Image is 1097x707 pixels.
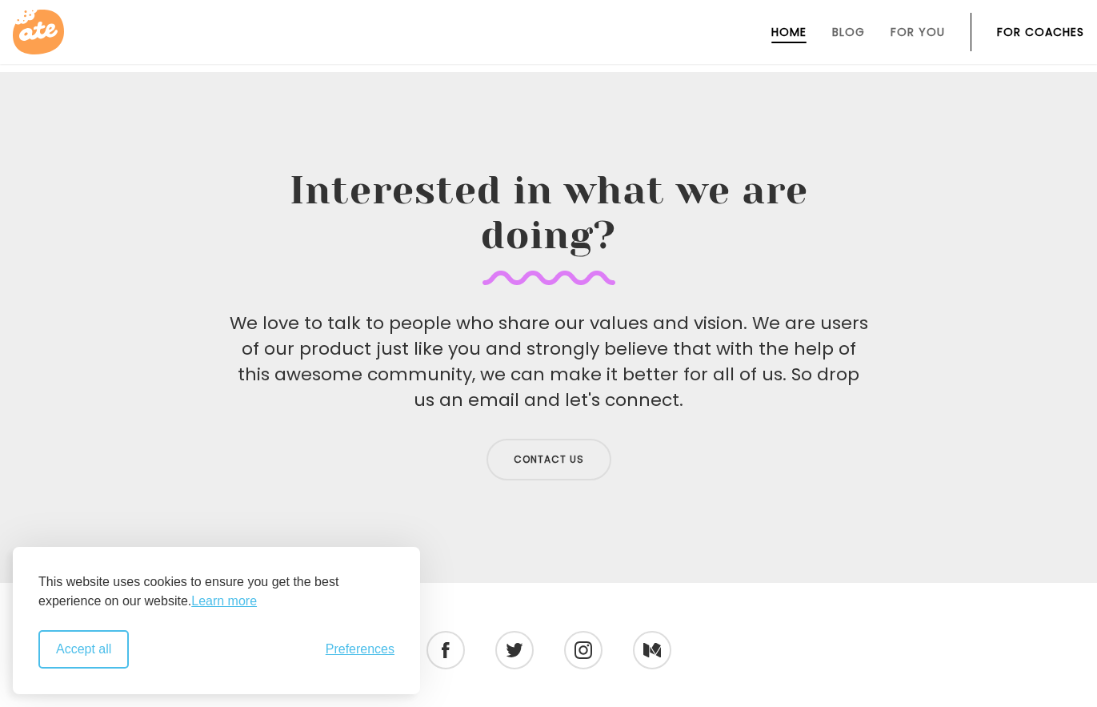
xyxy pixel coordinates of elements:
button: Accept all cookies [38,630,129,669]
a: Contact us [486,439,611,480]
img: Twitter [506,643,522,657]
button: Toggle preferences [326,642,394,657]
img: Instagram [575,641,592,659]
p: We love to talk to people who share our values and vision. We are users of our product just like ... [229,311,869,413]
a: For Coaches [997,26,1084,38]
a: Learn more [191,592,257,611]
h2: Interested in what we are doing? [229,168,869,285]
img: Medium [643,643,661,658]
a: Home [771,26,807,38]
a: For You [891,26,945,38]
span: Preferences [326,642,394,657]
p: This website uses cookies to ensure you get the best experience on our website. [38,572,394,611]
img: Facebook [442,642,450,658]
a: Blog [832,26,865,38]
